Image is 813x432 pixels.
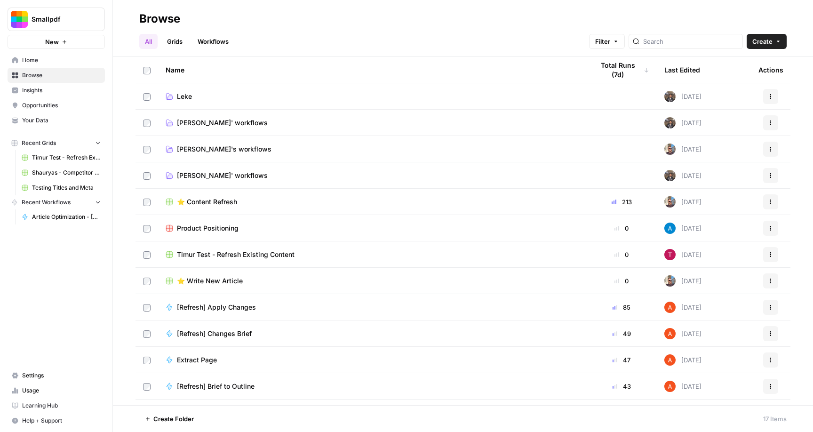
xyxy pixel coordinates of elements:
[22,56,101,64] span: Home
[22,198,71,207] span: Recent Workflows
[594,57,649,83] div: Total Runs (7d)
[664,354,676,366] img: cje7zb9ux0f2nqyv5qqgv3u0jxek
[166,276,579,286] a: ⭐️ Write New Article
[594,303,649,312] div: 85
[643,37,739,46] input: Search
[17,150,105,165] a: Timur Test - Refresh Existing Content
[177,250,295,259] span: Timur Test - Refresh Existing Content
[32,184,101,192] span: Testing Titles and Meta
[177,197,237,207] span: ⭐️ Content Refresh
[192,34,234,49] a: Workflows
[664,170,676,181] img: yxnc04dkqktdkzli2cw8vvjrdmdz
[153,414,194,424] span: Create Folder
[8,383,105,398] a: Usage
[177,329,252,338] span: [Refresh] Changes Brief
[22,371,101,380] span: Settings
[594,250,649,259] div: 0
[22,139,56,147] span: Recent Grids
[177,382,255,391] span: [Refresh] Brief to Outline
[139,11,180,26] div: Browse
[17,209,105,224] a: Article Optimization - [PERSON_NAME]
[8,113,105,128] a: Your Data
[664,91,701,102] div: [DATE]
[8,136,105,150] button: Recent Grids
[8,35,105,49] button: New
[166,197,579,207] a: ⭐️ Content Refresh
[177,303,256,312] span: [Refresh] Apply Changes
[8,413,105,428] button: Help + Support
[664,328,676,339] img: cje7zb9ux0f2nqyv5qqgv3u0jxek
[166,224,579,233] a: Product Positioning
[664,381,701,392] div: [DATE]
[664,144,701,155] div: [DATE]
[22,401,101,410] span: Learning Hub
[664,117,701,128] div: [DATE]
[8,53,105,68] a: Home
[8,98,105,113] a: Opportunities
[45,37,59,47] span: New
[22,71,101,80] span: Browse
[22,86,101,95] span: Insights
[22,116,101,125] span: Your Data
[177,224,239,233] span: Product Positioning
[8,195,105,209] button: Recent Workflows
[664,223,676,234] img: o3cqybgnmipr355j8nz4zpq1mc6x
[664,196,701,208] div: [DATE]
[594,329,649,338] div: 49
[32,213,101,221] span: Article Optimization - [PERSON_NAME]
[161,34,188,49] a: Grids
[8,8,105,31] button: Workspace: Smallpdf
[664,117,676,128] img: yxnc04dkqktdkzli2cw8vvjrdmdz
[177,171,268,180] span: [PERSON_NAME]' workflows
[594,355,649,365] div: 47
[763,414,787,424] div: 17 Items
[166,118,579,128] a: [PERSON_NAME]' workflows
[22,101,101,110] span: Opportunities
[166,250,579,259] a: Timur Test - Refresh Existing Content
[139,411,199,426] button: Create Folder
[32,168,101,177] span: Shauryas - Competitor Analysis (Different Languages) Grid
[11,11,28,28] img: Smallpdf Logo
[664,170,701,181] div: [DATE]
[595,37,610,46] span: Filter
[8,83,105,98] a: Insights
[32,153,101,162] span: Timur Test - Refresh Existing Content
[594,276,649,286] div: 0
[664,223,701,234] div: [DATE]
[664,275,676,287] img: 12lpmarulu2z3pnc3j6nly8e5680
[664,249,701,260] div: [DATE]
[177,118,268,128] span: [PERSON_NAME]' workflows
[664,196,676,208] img: 12lpmarulu2z3pnc3j6nly8e5680
[664,302,676,313] img: cje7zb9ux0f2nqyv5qqgv3u0jxek
[752,37,773,46] span: Create
[17,165,105,180] a: Shauryas - Competitor Analysis (Different Languages) Grid
[594,382,649,391] div: 43
[594,197,649,207] div: 213
[177,92,192,101] span: Leke
[166,144,579,154] a: [PERSON_NAME]'s workflows
[8,398,105,413] a: Learning Hub
[22,416,101,425] span: Help + Support
[177,355,217,365] span: Extract Page
[589,34,625,49] button: Filter
[166,382,579,391] a: [Refresh] Brief to Outline
[594,224,649,233] div: 0
[177,144,271,154] span: [PERSON_NAME]'s workflows
[8,368,105,383] a: Settings
[664,249,676,260] img: 1ga1g8iuvltz7gpjef3hjktn8a1g
[664,57,700,83] div: Last Edited
[166,57,579,83] div: Name
[166,171,579,180] a: [PERSON_NAME]' workflows
[664,91,676,102] img: yxnc04dkqktdkzli2cw8vvjrdmdz
[664,354,701,366] div: [DATE]
[758,57,783,83] div: Actions
[747,34,787,49] button: Create
[166,92,579,101] a: Leke
[139,34,158,49] a: All
[17,180,105,195] a: Testing Titles and Meta
[664,275,701,287] div: [DATE]
[166,303,579,312] a: [Refresh] Apply Changes
[32,15,88,24] span: Smallpdf
[22,386,101,395] span: Usage
[664,328,701,339] div: [DATE]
